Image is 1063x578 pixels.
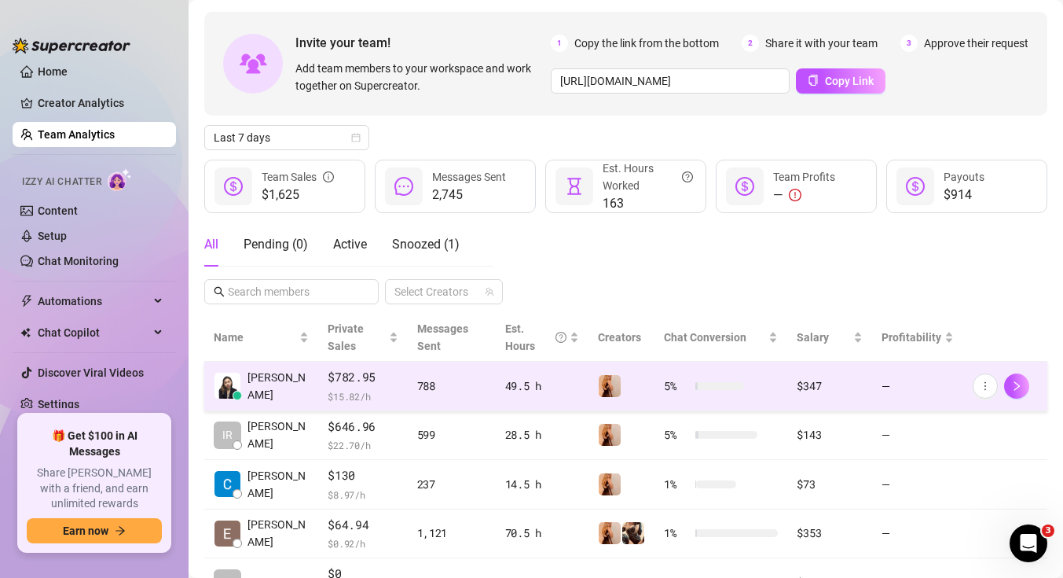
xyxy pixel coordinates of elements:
span: 🎁 Get $100 in AI Messages [27,429,162,459]
span: [PERSON_NAME] [247,516,309,550]
span: calendar [351,133,361,142]
div: All [204,235,218,254]
span: Snoozed ( 1 ) [392,237,460,252]
span: dollar-circle [224,177,243,196]
a: Home [38,65,68,78]
span: 3 [1042,525,1054,537]
div: Est. Hours Worked [603,160,693,194]
span: Profitability [882,331,941,344]
td: — [872,460,963,510]
a: Chat Monitoring [38,255,119,267]
div: $73 [797,476,862,493]
img: logo-BBDzfeDw.svg [13,38,130,53]
div: $143 [797,426,862,444]
span: team [485,287,494,296]
td: — [872,510,963,559]
div: $347 [797,377,862,395]
span: $130 [328,466,398,485]
span: Chat Copilot [38,320,149,345]
span: Last 7 days [214,126,360,149]
iframe: Intercom live chat [1010,525,1047,562]
span: [PERSON_NAME] [247,418,309,452]
span: Copy Link [825,75,874,87]
div: 14.5 h [505,476,580,493]
div: 237 [417,476,486,493]
span: $782.95 [328,368,398,387]
div: Pending ( 0 ) [244,235,308,254]
input: Search members [228,283,357,300]
span: 1 % [664,476,689,493]
div: 788 [417,377,486,395]
span: 2,745 [432,186,506,204]
span: $ 22.70 /h [328,437,398,453]
span: Add team members to your workspace and work together on Supercreator. [295,60,544,94]
span: Invite your team! [295,33,551,53]
th: Name [204,314,318,362]
span: Izzy AI Chatter [22,175,101,190]
span: Team Profits [773,171,835,183]
a: Settings [38,398,79,410]
span: Private Sales [328,322,364,352]
span: $ 15.82 /h [328,388,398,404]
img: Gemma [599,522,621,544]
a: Discover Viral Videos [38,366,144,379]
span: 5 % [664,377,689,395]
span: $646.96 [328,418,398,436]
span: 3 [900,35,918,52]
span: Approve their request [924,35,1028,52]
img: Eliah Marie Cos… [214,521,240,547]
button: Copy Link [796,68,885,94]
a: Team Analytics [38,128,115,141]
div: 1,121 [417,525,486,542]
button: Earn nowarrow-right [27,518,162,543]
span: Name [214,329,296,346]
span: 163 [603,194,693,213]
span: IR [222,426,233,444]
div: — [773,186,835,204]
img: AI Chatter [108,168,132,191]
span: [PERSON_NAME] [247,369,309,403]
img: Gemma [599,473,621,495]
span: arrow-right [115,525,126,536]
td: — [872,362,963,411]
span: right [1011,381,1022,392]
span: $1,625 [262,186,334,204]
span: Messages Sent [432,171,506,183]
div: 70.5 h [505,525,580,542]
span: 5 % [664,426,689,444]
span: search [214,286,225,297]
span: Messages Sent [417,322,468,352]
div: Team Sales [262,168,334,186]
div: 599 [417,426,486,444]
span: 1 % [664,525,689,542]
span: dollar-circle [906,177,925,196]
a: Creator Analytics [38,90,163,116]
span: [PERSON_NAME] [247,467,309,502]
img: Gemma [599,424,621,446]
div: Est. Hours [505,320,567,355]
span: 2 [742,35,759,52]
div: 28.5 h [505,426,580,444]
span: $ 0.92 /h [328,536,398,551]
div: 49.5 h [505,377,580,395]
span: 1 [551,35,568,52]
th: Creators [588,314,654,362]
span: $64.94 [328,516,398,535]
span: Salary [797,331,829,344]
span: Earn now [63,525,108,537]
span: Share [PERSON_NAME] with a friend, and earn unlimited rewards [27,466,162,512]
div: $353 [797,525,862,542]
span: info-circle [323,168,334,186]
img: Jorine Kate Dar… [214,373,240,399]
a: Setup [38,230,67,242]
img: Camille De Guzm… [214,471,240,497]
img: Chat Copilot [20,327,31,338]
span: Active [333,237,367,252]
span: Copy the link from the bottom [574,35,719,52]
span: $914 [944,186,984,204]
span: Payouts [944,171,984,183]
span: $ 8.97 /h [328,487,398,503]
span: message [394,177,413,196]
span: copy [808,75,819,86]
span: Automations [38,289,149,314]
